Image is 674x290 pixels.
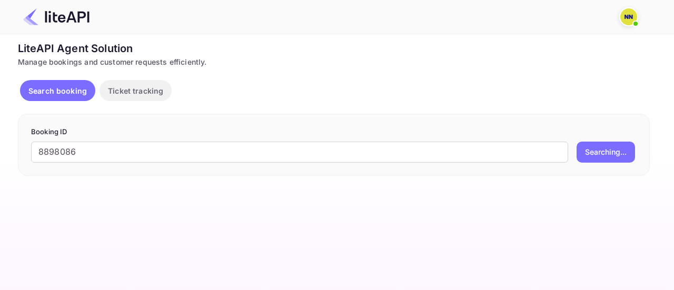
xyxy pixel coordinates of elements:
div: Manage bookings and customer requests efficiently. [18,56,650,67]
img: LiteAPI Logo [23,8,90,25]
input: Enter Booking ID (e.g., 63782194) [31,142,568,163]
p: Search booking [28,85,87,96]
img: N/A N/A [620,8,637,25]
div: LiteAPI Agent Solution [18,41,650,56]
button: Searching... [577,142,635,163]
p: Ticket tracking [108,85,163,96]
p: Booking ID [31,127,637,137]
